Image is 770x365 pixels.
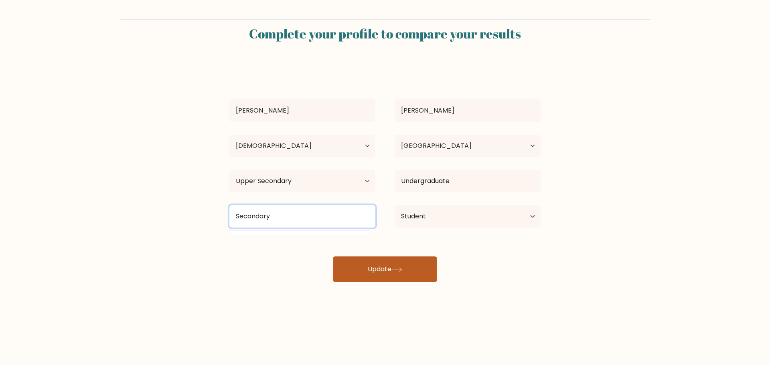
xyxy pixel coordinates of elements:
[395,99,541,122] input: Last name
[333,256,437,282] button: Update
[229,99,375,122] input: First name
[125,26,645,41] h2: Complete your profile to compare your results
[395,170,541,192] input: What did you study?
[229,205,375,228] input: Most relevant educational institution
